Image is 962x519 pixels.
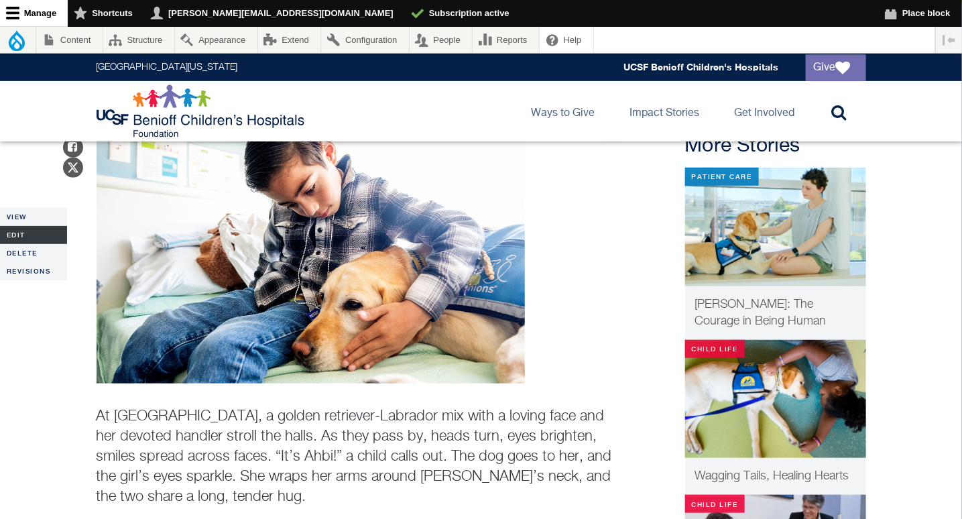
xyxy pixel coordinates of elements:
[36,27,103,53] a: Content
[103,27,174,53] a: Structure
[540,27,593,53] a: Help
[695,470,849,482] span: Wagging Tails, Healing Hearts
[619,81,711,141] a: Impact Stories
[936,27,962,53] button: Vertical orientation
[695,298,827,327] span: [PERSON_NAME]: The Courage in Being Human
[97,63,238,72] a: [GEOGRAPHIC_DATA][US_STATE]
[685,134,866,158] h2: More Stories
[806,54,866,81] a: Give
[521,81,606,141] a: Ways to Give
[473,27,539,53] a: Reports
[175,27,257,53] a: Appearance
[321,27,408,53] a: Configuration
[624,62,779,73] a: UCSF Benioff Children's Hospitals
[685,495,745,513] div: Child Life
[97,406,613,507] p: At [GEOGRAPHIC_DATA], a golden retriever-Labrador mix with a loving face and her devoted handler ...
[685,340,866,496] a: Child Life Pet Therapy Wagging Tails, Healing Hearts
[258,27,321,53] a: Extend
[685,168,866,286] img: elena-thumbnail-video-no-button.png
[685,340,866,459] img: Pet Therapy
[724,81,806,141] a: Get Involved
[685,340,745,358] div: Child Life
[97,134,525,384] img: Patient with puppy
[410,27,473,53] a: People
[97,84,308,138] img: Logo for UCSF Benioff Children's Hospitals Foundation
[685,168,866,340] a: Patient Care [PERSON_NAME]: The Courage in Being Human
[685,168,759,186] div: Patient Care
